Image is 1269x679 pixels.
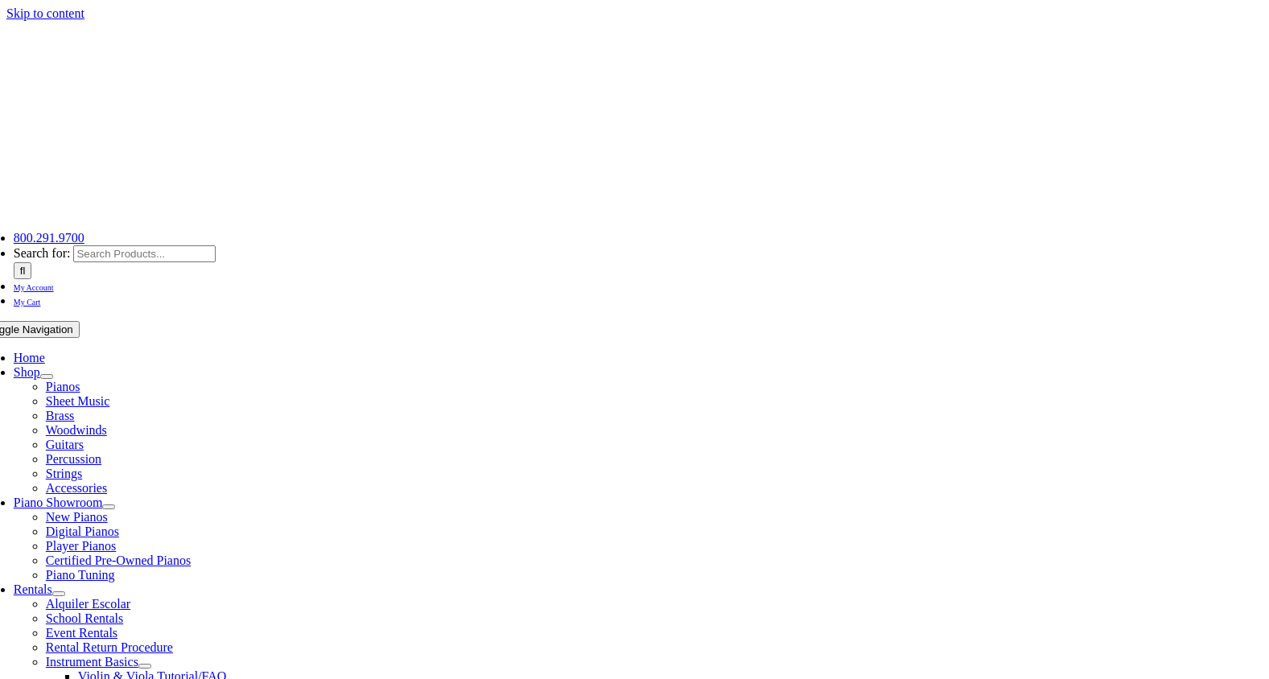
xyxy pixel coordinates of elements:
a: Guitars [46,438,84,451]
a: Sheet Music [46,394,110,408]
a: My Cart [14,294,41,307]
input: Search [14,262,32,279]
input: Search Products... [73,245,216,262]
a: Accessories [46,481,107,495]
button: Open submenu of Piano Showroom [102,504,115,509]
a: Pianos [46,380,80,393]
a: School Rentals [46,611,123,625]
a: Woodwinds [46,423,107,437]
a: New Pianos [46,510,108,524]
a: Rentals [14,582,52,596]
a: Strings [46,467,82,480]
button: Open submenu of Shop [40,374,53,379]
a: Rental Return Procedure [46,640,173,654]
a: Player Pianos [46,539,117,553]
span: Search for: [14,246,71,260]
span: My Cart [14,298,41,307]
a: Certified Pre-Owned Pianos [46,553,191,567]
a: Brass [46,409,75,422]
a: Shop [14,365,40,379]
a: Percussion [46,452,101,466]
a: Instrument Basics [46,655,138,669]
a: Piano Showroom [14,496,103,509]
a: Skip to content [6,6,84,20]
button: Open submenu of Rentals [52,591,65,596]
a: My Account [14,279,54,293]
a: Event Rentals [46,626,117,640]
a: Digital Pianos [46,525,119,538]
span: My Account [14,283,54,292]
button: Open submenu of Instrument Basics [138,664,151,669]
a: Alquiler Escolar [46,597,130,611]
a: 800.291.9700 [14,231,84,245]
a: Piano Tuning [46,568,115,582]
a: Home [14,351,45,364]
